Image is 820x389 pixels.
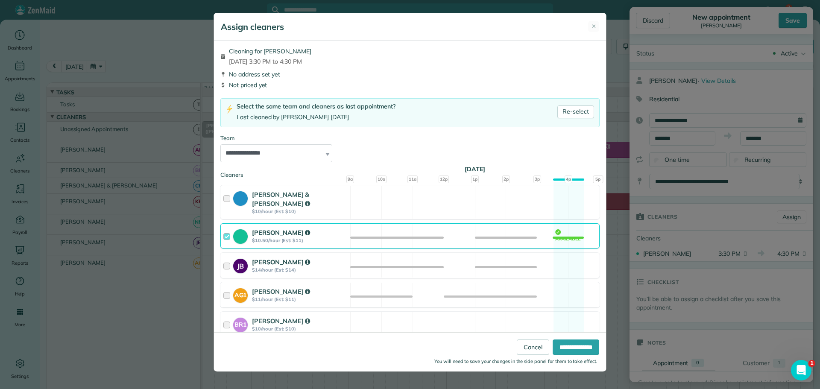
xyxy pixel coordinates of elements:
h5: Assign cleaners [221,21,284,33]
a: Cancel [517,339,549,355]
strong: JB [233,259,248,271]
div: Team [220,134,600,143]
div: No address set yet [220,70,600,79]
strong: [PERSON_NAME] & [PERSON_NAME] [252,190,310,208]
strong: [PERSON_NAME] [252,287,310,295]
div: Not priced yet [220,81,600,89]
span: ✕ [592,22,596,31]
span: Cleaning for [PERSON_NAME] [229,47,311,56]
img: lightning-bolt-icon-94e5364df696ac2de96d3a42b8a9ff6ba979493684c50e6bbbcda72601fa0d29.png [226,105,233,114]
strong: $10/hour (Est: $10) [252,208,348,214]
strong: $10/hour (Est: $10) [252,326,348,332]
strong: $10.50/hour (Est: $11) [252,237,348,243]
small: You will need to save your changes in the side panel for them to take effect. [434,358,597,364]
iframe: Intercom live chat [791,360,811,380]
div: Select the same team and cleaners as last appointment? [237,102,395,111]
span: [DATE] 3:30 PM to 4:30 PM [229,57,311,66]
strong: [PERSON_NAME] [252,317,310,325]
strong: BR1 [233,318,248,329]
strong: AG1 [233,288,248,300]
strong: [PERSON_NAME] [252,258,310,266]
div: Cleaners [220,171,600,173]
span: 1 [808,360,815,367]
strong: [PERSON_NAME] [252,228,310,237]
div: Last cleaned by [PERSON_NAME] [DATE] [237,113,395,122]
a: Re-select [557,105,594,118]
strong: $11/hour (Est: $11) [252,296,348,302]
strong: $14/hour (Est: $14) [252,267,348,273]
